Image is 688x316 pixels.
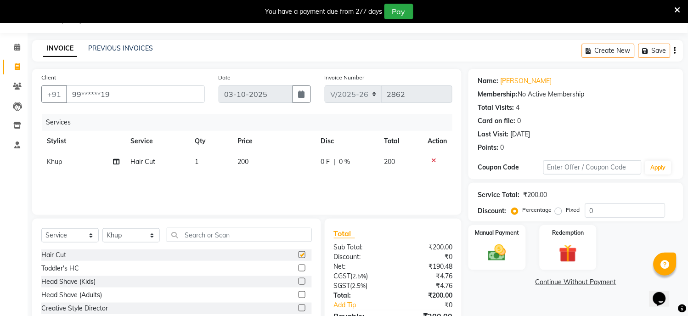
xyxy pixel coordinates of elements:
[393,291,459,300] div: ₹200.00
[470,277,682,287] a: Continue Without Payment
[649,279,679,307] iframe: chat widget
[393,281,459,291] div: ₹4.76
[393,271,459,281] div: ₹4.76
[265,7,383,17] div: You have a payment due from 277 days
[333,157,335,167] span: |
[475,229,519,237] label: Manual Payment
[478,143,498,152] div: Points:
[321,157,330,167] span: 0 F
[327,300,404,310] a: Add Tip
[327,291,393,300] div: Total:
[422,131,452,152] th: Action
[384,158,395,166] span: 200
[393,252,459,262] div: ₹0
[125,131,189,152] th: Service
[522,206,552,214] label: Percentage
[41,85,67,103] button: +91
[478,190,519,200] div: Service Total:
[478,130,508,139] div: Last Visit:
[516,103,519,113] div: 4
[384,4,413,19] button: Pay
[483,243,512,263] img: _cash.svg
[566,206,580,214] label: Fixed
[47,158,62,166] span: Khup
[478,206,506,216] div: Discount:
[353,272,367,280] span: 2.5%
[517,116,521,126] div: 0
[43,40,77,57] a: INVOICE
[352,282,366,289] span: 2.5%
[478,103,514,113] div: Total Visits:
[41,264,79,273] div: Toddler's HC
[500,143,504,152] div: 0
[88,44,153,52] a: PREVIOUS INVOICES
[130,158,155,166] span: Hair Cut
[404,300,459,310] div: ₹0
[638,44,671,58] button: Save
[645,161,671,175] button: Apply
[478,116,515,126] div: Card on file:
[195,158,198,166] span: 1
[41,73,56,82] label: Client
[41,250,66,260] div: Hair Cut
[393,262,459,271] div: ₹190.48
[327,252,393,262] div: Discount:
[189,131,232,152] th: Qty
[327,262,393,271] div: Net:
[523,190,547,200] div: ₹200.00
[478,163,543,172] div: Coupon Code
[327,271,393,281] div: ( )
[582,44,635,58] button: Create New
[66,85,205,103] input: Search by Name/Mobile/Email/Code
[41,304,108,313] div: Creative Style Director
[41,131,125,152] th: Stylist
[334,282,350,290] span: SGST
[237,158,248,166] span: 200
[167,228,312,242] input: Search or Scan
[478,90,518,99] div: Membership:
[327,243,393,252] div: Sub Total:
[41,290,102,300] div: Head Shave (Adults)
[543,160,642,175] input: Enter Offer / Coupon Code
[334,229,355,238] span: Total
[232,131,315,152] th: Price
[500,76,552,86] a: [PERSON_NAME]
[325,73,365,82] label: Invoice Number
[510,130,530,139] div: [DATE]
[339,157,350,167] span: 0 %
[41,277,96,287] div: Head Shave (Kids)
[478,76,498,86] div: Name:
[553,243,582,265] img: _gift.svg
[42,114,459,131] div: Services
[315,131,379,152] th: Disc
[327,281,393,291] div: ( )
[478,90,674,99] div: No Active Membership
[379,131,422,152] th: Total
[334,272,351,280] span: CGST
[552,229,584,237] label: Redemption
[393,243,459,252] div: ₹200.00
[219,73,231,82] label: Date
